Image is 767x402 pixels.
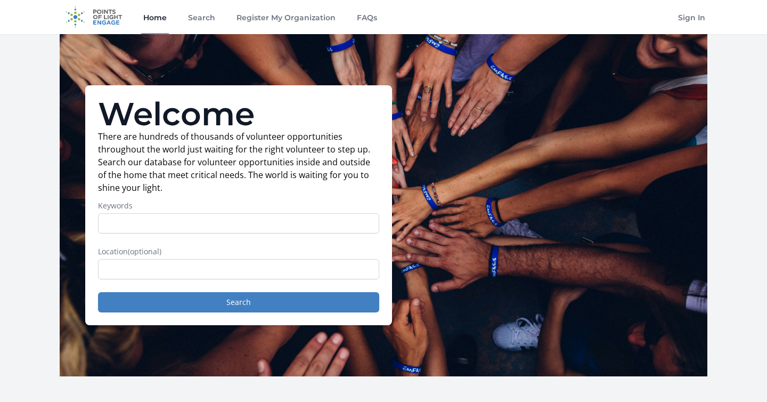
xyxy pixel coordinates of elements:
[98,98,379,130] h1: Welcome
[98,246,379,257] label: Location
[98,130,379,194] p: There are hundreds of thousands of volunteer opportunities throughout the world just waiting for ...
[128,246,161,256] span: (optional)
[98,292,379,312] button: Search
[98,200,379,211] label: Keywords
